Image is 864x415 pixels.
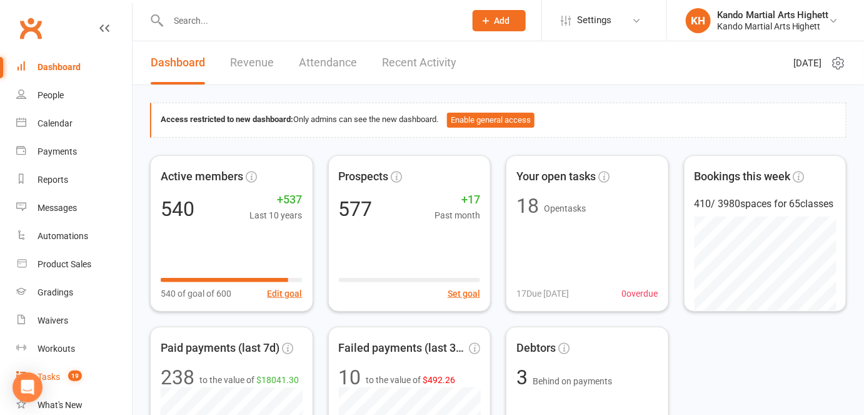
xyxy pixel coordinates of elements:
div: 540 [161,199,194,219]
div: 10 [339,367,361,387]
a: Messages [16,194,132,222]
div: 238 [161,367,194,387]
div: Kando Martial Arts Highett [717,9,829,21]
span: Open tasks [544,203,586,213]
strong: Access restricted to new dashboard: [161,115,293,124]
a: Dashboard [16,53,132,81]
span: +537 [250,191,303,209]
div: Tasks [38,372,60,382]
span: Active members [161,168,243,186]
input: Search... [164,12,456,29]
div: Gradings [38,287,73,297]
div: What's New [38,400,83,410]
span: 540 of goal of 600 [161,287,231,300]
a: Calendar [16,110,132,138]
a: Dashboard [151,41,205,85]
span: $18041.30 [256,375,299,385]
button: Add [473,10,526,31]
span: Past month [435,208,480,222]
span: Behind on payments [533,376,612,386]
span: 3 [516,366,533,389]
span: +17 [435,191,480,209]
a: People [16,81,132,110]
div: Waivers [38,315,68,325]
span: Paid payments (last 7d) [161,339,279,357]
div: Reports [38,175,68,185]
a: Revenue [230,41,274,85]
button: Edit goal [268,287,303,300]
div: Automations [38,231,88,241]
button: Set goal [448,287,480,300]
span: to the value of [366,373,456,387]
div: Payments [38,146,77,156]
span: 19 [68,371,82,381]
span: Settings [577,6,611,34]
span: [DATE] [794,56,822,71]
span: $492.26 [423,375,456,385]
div: 577 [339,199,373,219]
div: Messages [38,203,77,213]
div: Only admins can see the new dashboard. [161,113,836,128]
a: Product Sales [16,250,132,279]
a: Tasks 19 [16,363,132,391]
span: Failed payments (last 30d) [339,339,467,357]
a: Clubworx [15,13,46,44]
div: People [38,90,64,100]
div: Calendar [38,118,73,128]
span: Prospects [339,168,389,186]
a: Attendance [299,41,357,85]
a: Workouts [16,335,132,363]
button: Enable general access [447,113,535,128]
div: Product Sales [38,259,91,269]
div: Dashboard [38,62,81,72]
a: Gradings [16,279,132,307]
span: 17 Due [DATE] [516,287,569,300]
span: Add [495,16,510,26]
a: Automations [16,222,132,250]
a: Waivers [16,307,132,335]
div: Workouts [38,344,75,354]
div: 18 [516,196,539,216]
span: to the value of [199,373,299,387]
div: KH [686,8,711,33]
div: Open Intercom Messenger [13,372,43,402]
a: Reports [16,166,132,194]
span: 0 overdue [622,287,658,300]
a: Recent Activity [382,41,456,85]
span: Last 10 years [250,208,303,222]
span: Your open tasks [516,168,596,186]
div: 410 / 3980 spaces for 65 classes [695,196,836,212]
div: Kando Martial Arts Highett [717,21,829,32]
a: Payments [16,138,132,166]
span: Debtors [516,339,556,357]
span: Bookings this week [695,168,791,186]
